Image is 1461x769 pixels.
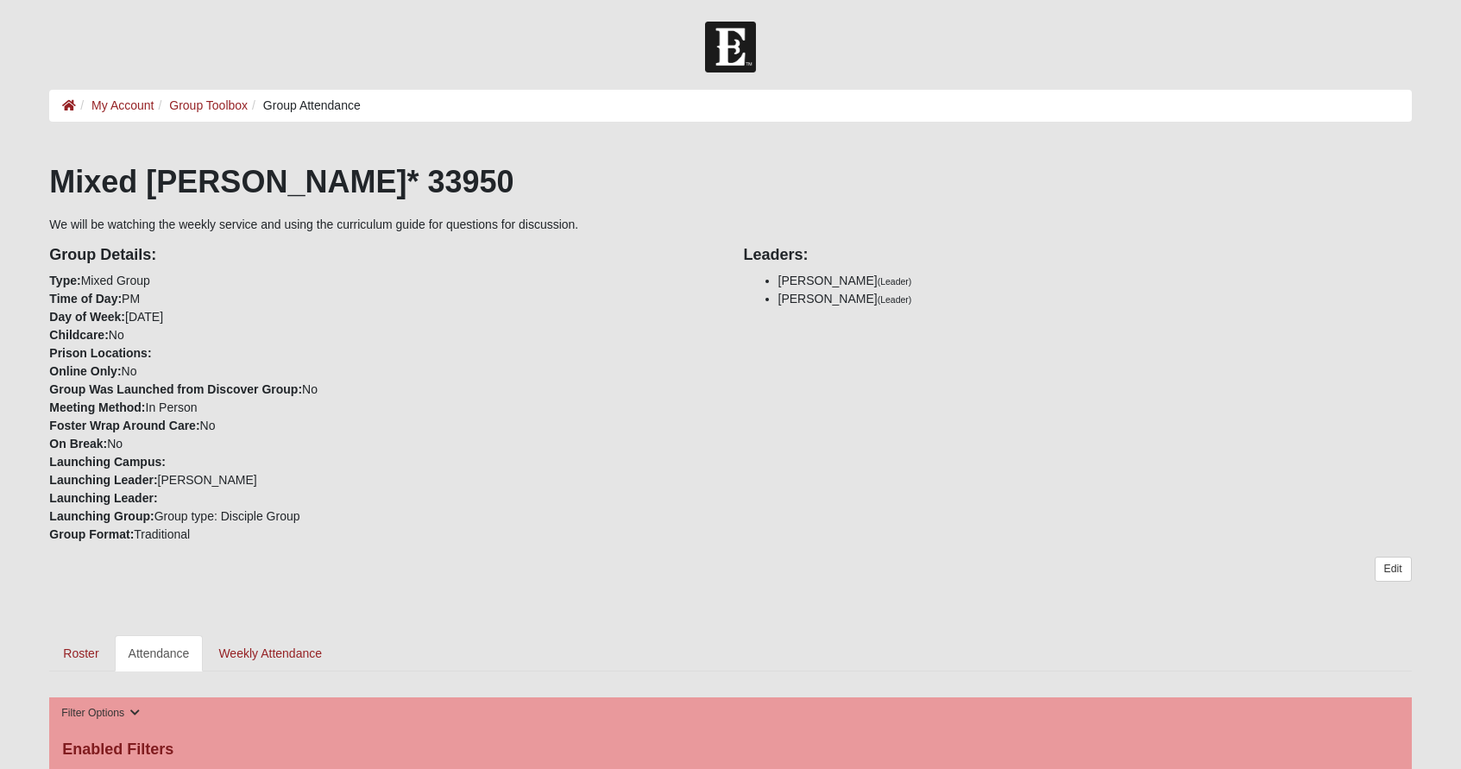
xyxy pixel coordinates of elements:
[49,491,157,505] strong: Launching Leader:
[56,704,145,722] button: Filter Options
[205,635,336,671] a: Weekly Attendance
[49,246,717,265] h4: Group Details:
[49,292,122,306] strong: Time of Day:
[778,272,1412,290] li: [PERSON_NAME]
[1375,557,1412,582] a: Edit
[49,509,154,523] strong: Launching Group:
[878,294,912,305] small: (Leader)
[49,163,1411,200] h1: Mixed [PERSON_NAME]* 33950
[91,98,154,112] a: My Account
[169,98,248,112] a: Group Toolbox
[36,234,730,544] div: Mixed Group PM [DATE] No No No In Person No No [PERSON_NAME] Group type: Disciple Group Traditional
[49,527,134,541] strong: Group Format:
[49,346,151,360] strong: Prison Locations:
[49,382,302,396] strong: Group Was Launched from Discover Group:
[705,22,756,72] img: Church of Eleven22 Logo
[49,473,157,487] strong: Launching Leader:
[744,246,1412,265] h4: Leaders:
[49,419,199,432] strong: Foster Wrap Around Care:
[778,290,1412,308] li: [PERSON_NAME]
[49,163,1411,671] div: We will be watching the weekly service and using the curriculum guide for questions for discussion.
[115,635,204,671] a: Attendance
[878,276,912,287] small: (Leader)
[49,635,112,671] a: Roster
[49,364,121,378] strong: Online Only:
[49,328,108,342] strong: Childcare:
[49,310,125,324] strong: Day of Week:
[248,97,361,115] li: Group Attendance
[49,274,80,287] strong: Type:
[49,455,166,469] strong: Launching Campus:
[49,400,145,414] strong: Meeting Method:
[49,437,107,451] strong: On Break:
